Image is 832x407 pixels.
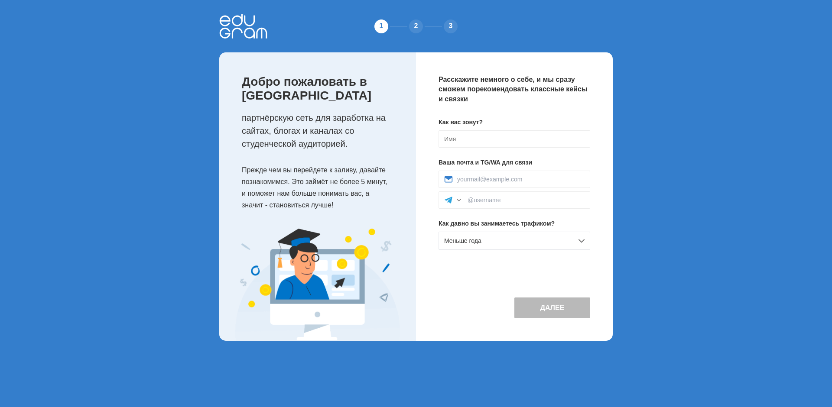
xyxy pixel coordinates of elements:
[242,164,399,211] p: Прежде чем вы перейдете к заливу, давайте познакомимся. Это займёт не более 5 минут, и поможет на...
[235,229,400,341] img: Expert Image
[457,176,585,183] input: yourmail@example.com
[439,158,590,167] p: Ваша почта и TG/WA для связи
[468,197,585,203] input: @username
[242,111,399,150] p: партнёрскую сеть для заработка на сайтах, блогах и каналах со студенческой аудиторией.
[439,219,590,228] p: Как давно вы занимаетесь трафиком?
[514,297,590,318] button: Далее
[407,18,425,35] div: 2
[439,130,590,148] input: Имя
[242,75,399,103] p: Добро пожаловать в [GEOGRAPHIC_DATA]
[444,237,481,244] span: Меньше года
[442,18,459,35] div: 3
[373,18,390,35] div: 1
[439,75,590,104] p: Расскажите немного о себе, и мы сразу сможем порекомендовать классные кейсы и связки
[439,118,590,127] p: Как вас зовут?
